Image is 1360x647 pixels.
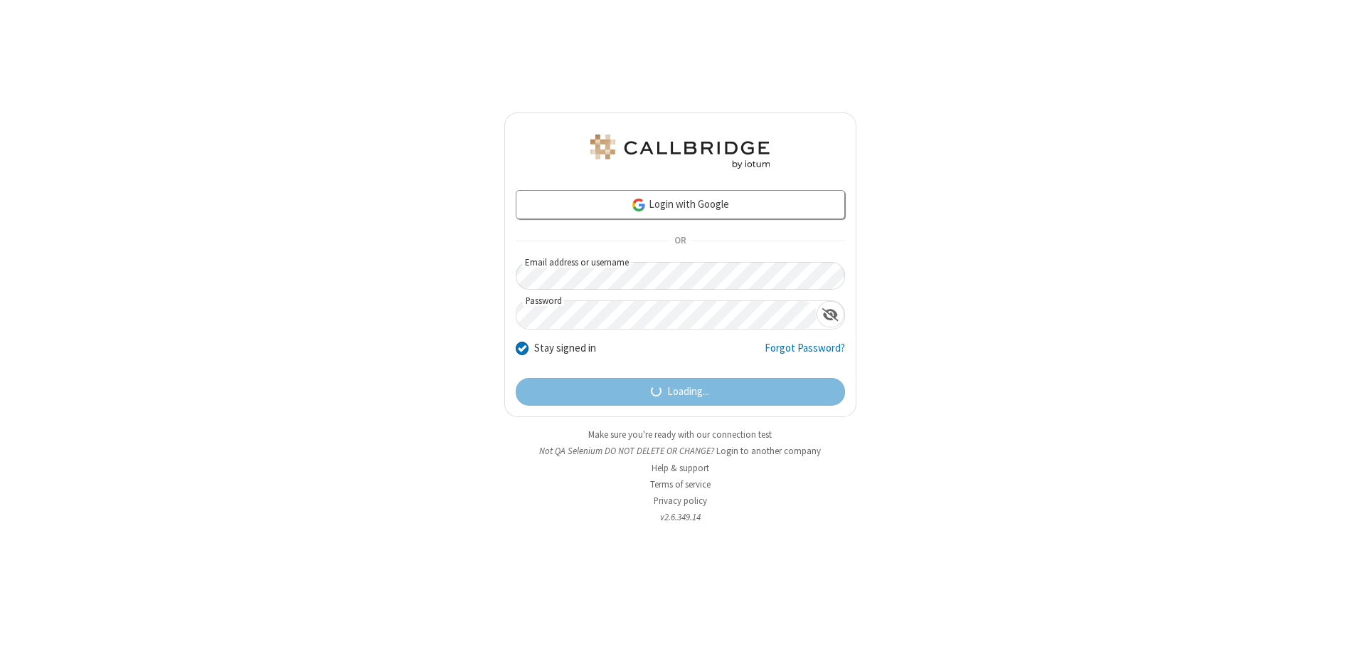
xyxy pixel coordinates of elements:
img: QA Selenium DO NOT DELETE OR CHANGE [588,135,772,169]
a: Make sure you're ready with our connection test [588,428,772,441]
div: Show password [817,301,844,327]
li: v2.6.349.14 [504,510,856,524]
input: Password [516,301,817,329]
span: Loading... [667,384,709,400]
label: Stay signed in [534,340,596,357]
span: OR [669,231,691,251]
li: Not QA Selenium DO NOT DELETE OR CHANGE? [504,444,856,458]
button: Login to another company [716,444,821,458]
a: Privacy policy [654,495,707,507]
a: Forgot Password? [765,340,845,367]
button: Loading... [516,378,845,406]
input: Email address or username [516,262,845,290]
a: Terms of service [650,478,711,490]
a: Login with Google [516,190,845,219]
a: Help & support [652,462,709,474]
img: google-icon.png [631,197,647,213]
